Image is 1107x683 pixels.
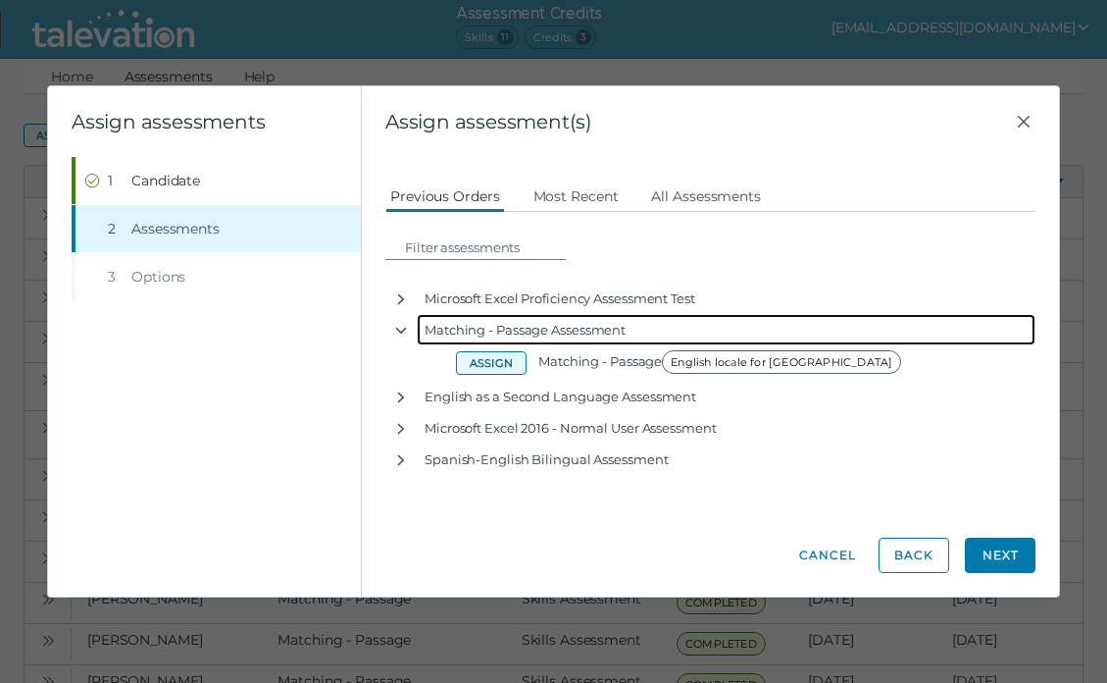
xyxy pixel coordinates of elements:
[84,173,100,188] cds-icon: Completed
[131,219,220,238] span: Assessments
[538,353,907,369] span: Matching - Passage
[417,381,1035,412] div: English as a Second Language Assessment
[385,110,1012,133] span: Assign assessment(s)
[879,538,949,573] button: Back
[1012,110,1035,133] button: Close
[108,219,124,238] div: 2
[646,178,766,213] button: All Assessments
[417,412,1035,444] div: Microsoft Excel 2016 - Normal User Assessment
[417,314,1035,345] div: Matching - Passage Assessment
[965,538,1035,573] button: Next
[385,178,505,213] button: Previous Orders
[528,178,624,213] button: Most Recent
[792,538,863,573] button: Cancel
[417,444,1035,475] div: Spanish-English Bilingual Assessment
[397,236,566,259] input: Filter assessments
[75,157,361,204] button: Completed
[75,205,361,252] button: 2Assessments
[662,350,901,374] span: English locale for [GEOGRAPHIC_DATA]
[72,157,361,300] nav: Wizard steps
[456,351,527,375] button: Assign
[417,283,1035,314] div: Microsoft Excel Proficiency Assessment Test
[131,171,200,190] span: Candidate
[108,171,124,190] div: 1
[72,110,265,133] clr-wizard-title: Assign assessments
